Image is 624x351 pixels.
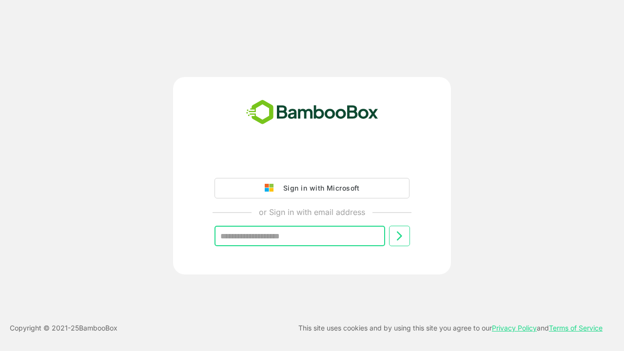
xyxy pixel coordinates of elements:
a: Terms of Service [549,324,603,332]
p: Copyright © 2021- 25 BambooBox [10,322,117,334]
a: Privacy Policy [492,324,537,332]
div: Sign in with Microsoft [278,182,359,195]
button: Sign in with Microsoft [214,178,409,198]
p: or Sign in with email address [259,206,365,218]
img: bamboobox [241,97,384,129]
iframe: Sign in with Google Button [210,151,414,172]
img: google [265,184,278,193]
p: This site uses cookies and by using this site you agree to our and [298,322,603,334]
